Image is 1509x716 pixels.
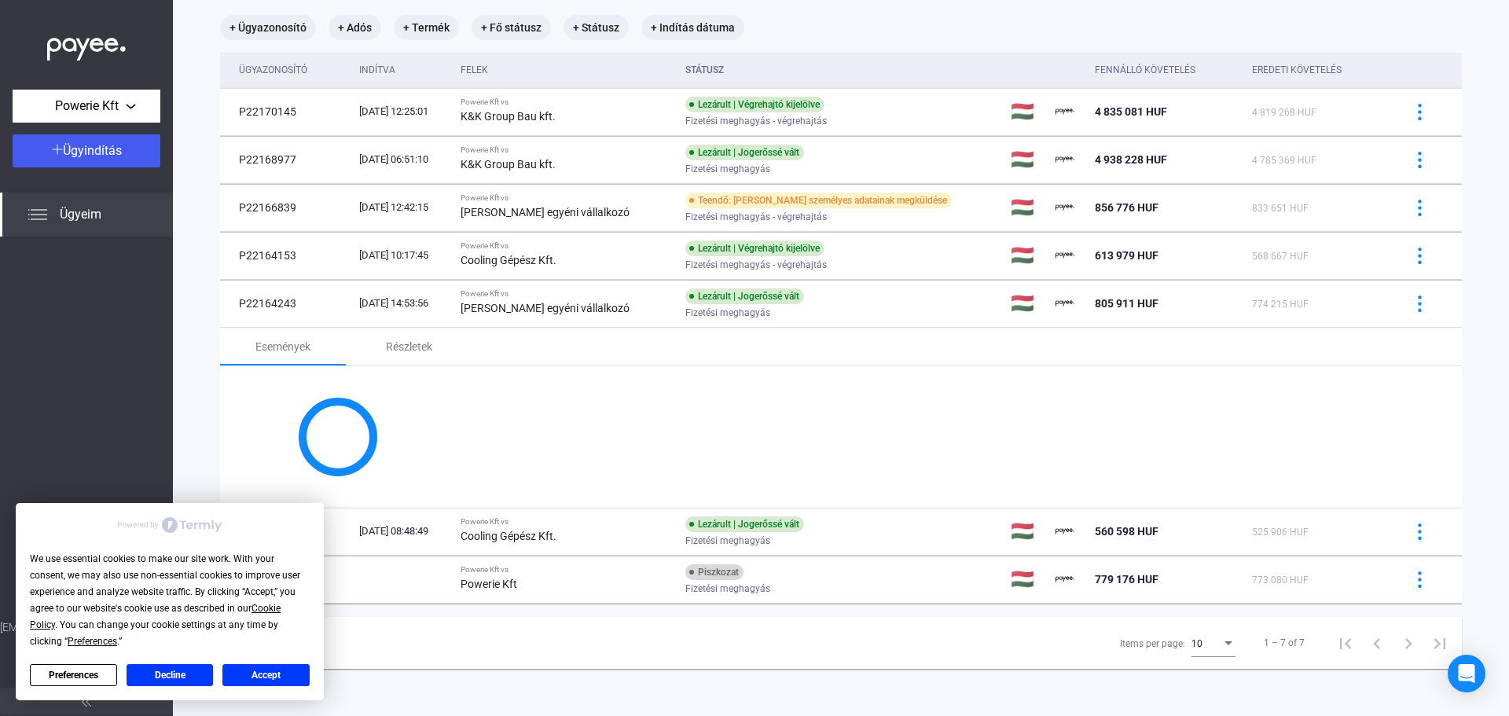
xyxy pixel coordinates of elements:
[461,517,673,527] div: Powerie Kft vs
[220,15,316,40] mat-chip: + Ügyazonosító
[63,143,122,158] span: Ügyindítás
[1095,105,1167,118] span: 4 835 081 HUF
[1403,143,1436,176] button: more-blue
[1004,280,1049,327] td: 🇭🇺
[239,61,347,79] div: Ügyazonosító
[685,516,804,532] div: Lezárult | Jogerőssé vált
[359,61,395,79] div: Indítva
[1095,153,1167,166] span: 4 938 228 HUF
[1330,627,1361,659] button: First page
[1004,508,1049,555] td: 🇭🇺
[461,61,488,79] div: Felek
[30,664,117,686] button: Preferences
[220,184,353,231] td: P22166839
[1403,515,1436,548] button: more-blue
[1403,287,1436,320] button: more-blue
[685,564,743,580] div: Piszkozat
[685,579,770,598] span: Fizetési meghagyás
[118,517,222,533] img: Powered by Termly
[359,248,448,263] div: [DATE] 10:17:45
[1120,634,1185,653] div: Items per page:
[461,578,517,590] strong: Powerie Kft
[685,241,824,256] div: Lezárult | Végrehajtó kijelölve
[82,697,91,707] img: arrow-double-left-grey.svg
[239,61,307,79] div: Ügyazonosító
[1412,523,1428,540] img: more-blue
[685,97,824,112] div: Lezárult | Végrehajtó kijelölve
[461,97,673,107] div: Powerie Kft vs
[461,110,556,123] strong: K&K Group Bau kft.
[461,206,630,218] strong: [PERSON_NAME] egyéni vállalkozó
[1361,627,1393,659] button: Previous page
[1004,136,1049,183] td: 🇭🇺
[1412,104,1428,120] img: more-blue
[55,97,119,116] span: Powerie Kft
[461,193,673,203] div: Powerie Kft vs
[1056,294,1074,313] img: payee-logo
[1403,191,1436,224] button: more-blue
[1412,296,1428,312] img: more-blue
[1095,201,1158,214] span: 856 776 HUF
[461,241,673,251] div: Powerie Kft vs
[472,15,551,40] mat-chip: + Fő státusz
[1095,525,1158,538] span: 560 598 HUF
[394,15,459,40] mat-chip: + Termék
[461,289,673,299] div: Powerie Kft vs
[1095,249,1158,262] span: 613 979 HUF
[359,104,448,119] div: [DATE] 12:25:01
[222,664,310,686] button: Accept
[685,145,804,160] div: Lezárult | Jogerőssé vált
[1252,155,1316,166] span: 4 785 369 HUF
[1403,95,1436,128] button: more-blue
[1412,200,1428,216] img: more-blue
[359,523,448,539] div: [DATE] 08:48:49
[68,636,117,647] span: Preferences
[1448,655,1485,692] div: Open Intercom Messenger
[28,205,47,224] img: list.svg
[47,29,126,61] img: white-payee-white-dot.svg
[461,302,630,314] strong: [PERSON_NAME] egyéni vállalkozó
[1056,102,1074,121] img: payee-logo
[461,254,556,266] strong: Cooling Gépész Kft.
[13,134,160,167] button: Ügyindítás
[461,530,556,542] strong: Cooling Gépész Kft.
[1264,633,1305,652] div: 1 – 7 of 7
[1004,184,1049,231] td: 🇭🇺
[641,15,744,40] mat-chip: + Indítás dátuma
[685,531,770,550] span: Fizetési meghagyás
[1252,527,1309,538] span: 525 906 HUF
[220,136,353,183] td: P22168977
[1095,61,1195,79] div: Fennálló követelés
[679,53,1004,88] th: Státusz
[461,158,556,171] strong: K&K Group Bau kft.
[685,112,827,130] span: Fizetési meghagyás - végrehajtás
[685,303,770,322] span: Fizetési meghagyás
[220,232,353,279] td: P22164153
[1095,61,1239,79] div: Fennálló követelés
[1191,633,1235,652] mat-select: Items per page:
[1004,232,1049,279] td: 🇭🇺
[1252,61,1342,79] div: Eredeti követelés
[1252,251,1309,262] span: 568 667 HUF
[1056,198,1074,217] img: payee-logo
[1412,571,1428,588] img: more-blue
[685,160,770,178] span: Fizetési meghagyás
[1403,563,1436,596] button: more-blue
[1056,570,1074,589] img: payee-logo
[461,61,673,79] div: Felek
[60,205,101,224] span: Ügyeim
[1056,522,1074,541] img: payee-logo
[220,88,353,135] td: P22170145
[564,15,629,40] mat-chip: + Státusz
[359,61,448,79] div: Indítva
[1252,299,1309,310] span: 774 215 HUF
[1252,61,1383,79] div: Eredeti követelés
[220,280,353,327] td: P22164243
[1252,203,1309,214] span: 833 651 HUF
[1004,88,1049,135] td: 🇭🇺
[1412,152,1428,168] img: more-blue
[16,503,324,700] div: Cookie Consent Prompt
[1252,575,1309,586] span: 773 080 HUF
[1056,246,1074,265] img: payee-logo
[359,152,448,167] div: [DATE] 06:51:10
